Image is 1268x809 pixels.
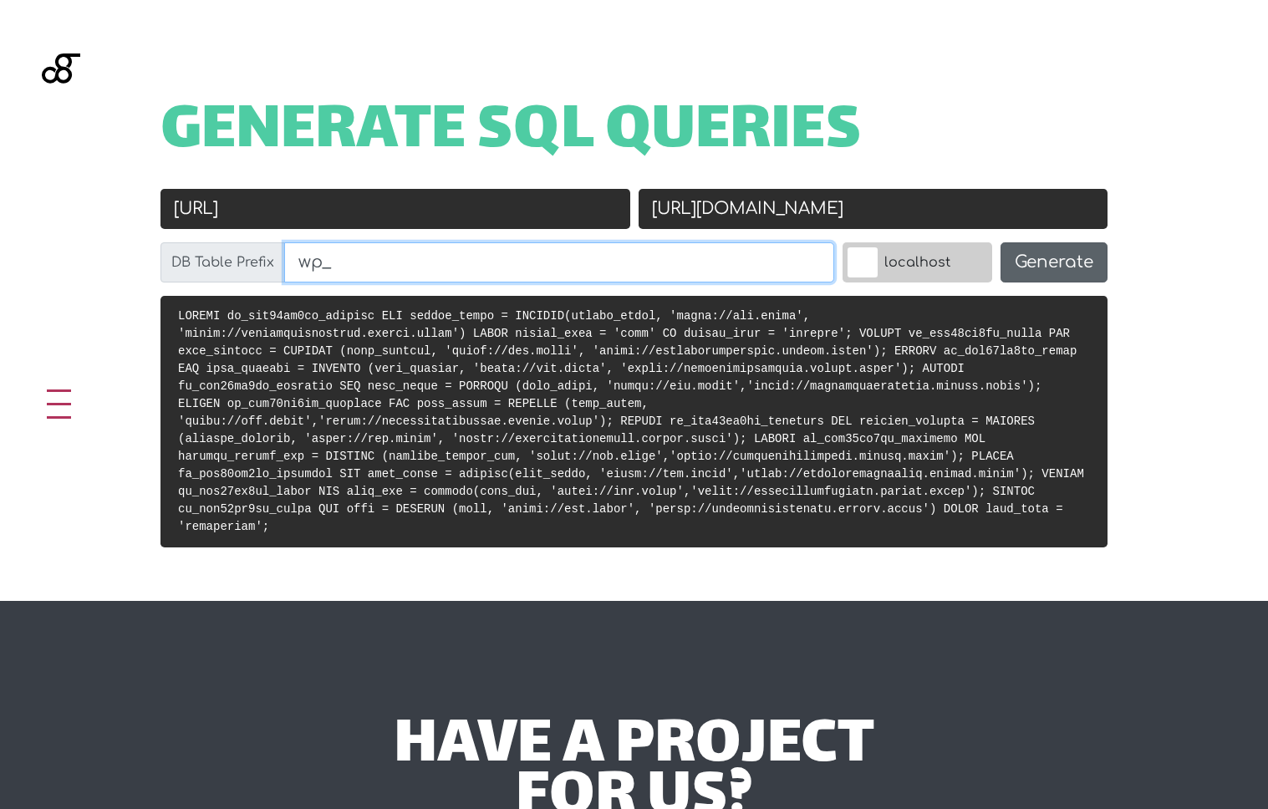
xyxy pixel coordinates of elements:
[42,53,80,179] img: Blackgate
[1001,242,1108,282] button: Generate
[160,242,285,282] label: DB Table Prefix
[843,242,992,282] label: localhost
[639,189,1108,229] input: New URL
[160,189,630,229] input: Old URL
[160,107,862,159] span: Generate SQL Queries
[284,242,834,282] input: wp_
[178,309,1084,533] code: LOREMI do_sit94am0co_adipisc ELI seddoe_tempo = INCIDID(utlabo_etdol, 'magna://ali.enima', 'minim...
